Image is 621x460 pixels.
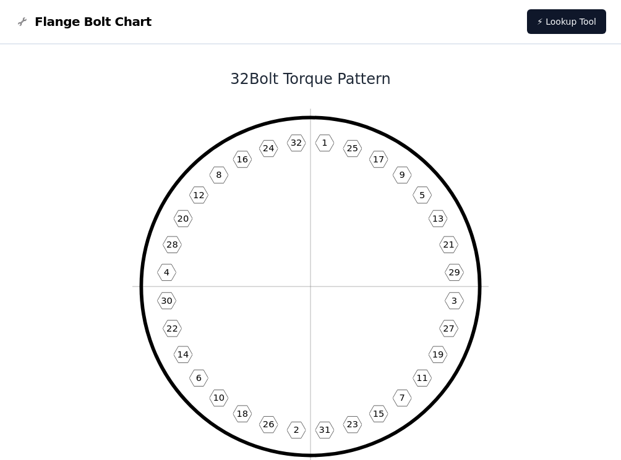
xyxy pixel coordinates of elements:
[346,143,358,153] text: 25
[237,154,249,164] text: 16
[263,143,275,153] text: 24
[14,69,607,89] h1: 32 Bolt Torque Pattern
[322,137,327,148] text: 1
[432,213,444,224] text: 13
[400,169,405,180] text: 9
[527,9,606,34] a: ⚡ Lookup Tool
[161,295,173,306] text: 30
[346,419,358,429] text: 23
[263,419,275,429] text: 26
[452,295,457,306] text: 3
[164,267,169,277] text: 4
[166,323,178,333] text: 22
[432,349,444,359] text: 19
[35,13,152,30] span: Flange Bolt Chart
[373,408,385,419] text: 15
[293,424,299,435] text: 2
[419,190,425,200] text: 5
[291,137,302,148] text: 32
[15,14,30,29] img: Flange Bolt Chart Logo
[15,13,152,30] a: Flange Bolt Chart LogoFlange Bolt Chart
[443,323,455,333] text: 27
[216,169,221,180] text: 8
[448,267,460,277] text: 29
[193,190,205,200] text: 12
[178,349,189,359] text: 14
[196,372,202,383] text: 6
[373,154,385,164] text: 17
[166,239,178,249] text: 28
[416,372,428,383] text: 11
[400,392,405,403] text: 7
[319,424,331,435] text: 31
[443,239,455,249] text: 21
[213,392,225,403] text: 10
[178,213,189,224] text: 20
[237,408,249,419] text: 18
